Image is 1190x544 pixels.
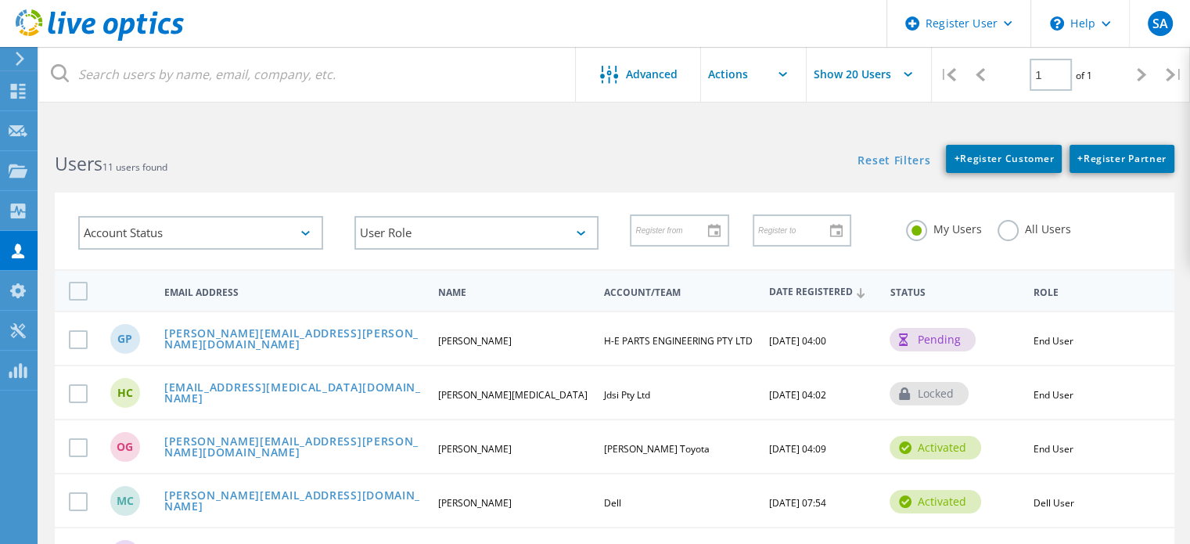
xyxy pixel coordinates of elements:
label: My Users [906,220,982,235]
div: | [932,47,964,103]
b: Users [55,151,102,176]
a: [EMAIL_ADDRESS][MEDICAL_DATA][DOMAIN_NAME] [164,382,425,406]
div: activated [890,490,981,513]
input: Search users by name, email, company, etc. [39,47,577,102]
span: 11 users found [102,160,167,174]
span: Role [1033,288,1118,297]
span: Register Partner [1077,152,1167,165]
input: Register from [631,215,716,245]
span: of 1 [1076,69,1092,82]
span: Account/Team [603,288,756,297]
span: [PERSON_NAME] [438,496,512,510]
a: +Register Customer [946,145,1062,173]
span: [DATE] 04:00 [769,334,826,348]
span: HC [117,387,133,398]
span: Advanced [626,69,678,80]
span: Dell User [1033,496,1073,510]
div: locked [890,382,969,405]
svg: \n [1050,16,1064,31]
b: + [1077,152,1084,165]
span: SA [1152,17,1167,30]
span: OG [117,441,133,452]
span: Email Address [164,288,425,297]
span: H-E PARTS ENGINEERING PTY LTD [603,334,752,348]
a: Reset Filters [857,155,930,168]
span: GP [117,333,132,344]
a: [PERSON_NAME][EMAIL_ADDRESS][PERSON_NAME][DOMAIN_NAME] [164,436,425,460]
span: Jdsi Pty Ltd [603,388,649,402]
span: [DATE] 07:54 [769,496,826,510]
span: Register Customer [954,152,1054,165]
a: +Register Partner [1070,145,1174,173]
span: [PERSON_NAME] Toyota [603,442,709,456]
span: [PERSON_NAME] [438,442,512,456]
input: Register to [754,215,839,245]
div: Account Status [78,216,323,250]
b: + [954,152,960,165]
span: MC [117,495,134,506]
div: pending [890,328,976,351]
span: End User [1033,334,1073,348]
span: Status [890,288,1019,297]
span: End User [1033,388,1073,402]
span: Date Registered [769,287,876,297]
label: All Users [998,220,1071,235]
span: [DATE] 04:02 [769,388,826,402]
div: | [1158,47,1190,103]
span: [PERSON_NAME] [438,334,512,348]
div: User Role [354,216,599,250]
div: activated [890,436,981,459]
a: [PERSON_NAME][EMAIL_ADDRESS][PERSON_NAME][DOMAIN_NAME] [164,328,425,352]
a: Live Optics Dashboard [16,33,184,44]
a: [PERSON_NAME][EMAIL_ADDRESS][DOMAIN_NAME] [164,490,425,514]
span: [PERSON_NAME][MEDICAL_DATA] [438,388,588,402]
span: End User [1033,442,1073,456]
span: [DATE] 04:09 [769,442,826,456]
span: Name [438,288,591,297]
span: Dell [603,496,620,510]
